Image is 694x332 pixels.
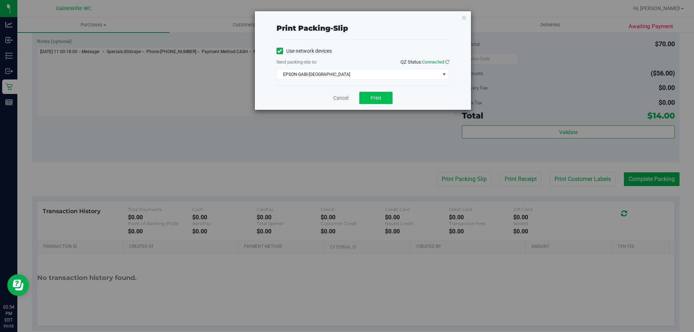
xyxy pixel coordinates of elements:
button: Print [359,92,393,104]
span: Connected [422,59,444,65]
a: Cancel [333,94,348,102]
iframe: Resource center [7,274,29,296]
label: Use network devices [277,47,332,55]
label: Send packing-slip to: [277,59,317,65]
span: Print [370,95,381,101]
span: EPSON-GABI-[GEOGRAPHIC_DATA] [277,69,440,79]
span: select [440,69,449,79]
span: Print packing-slip [277,24,348,33]
span: QZ Status: [400,59,449,65]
